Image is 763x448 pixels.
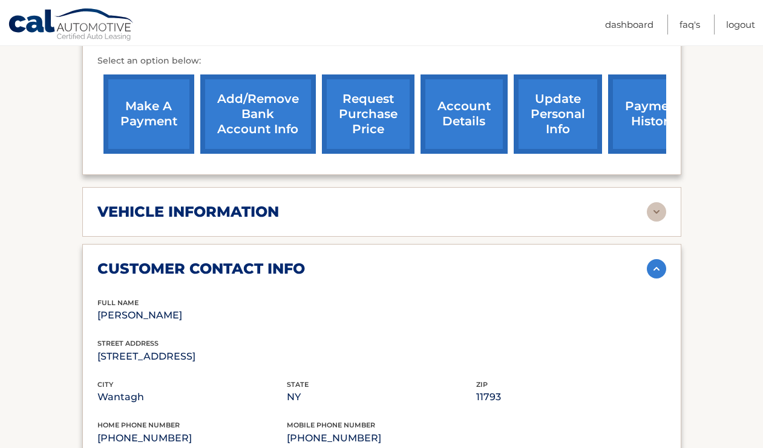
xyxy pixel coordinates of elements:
p: [PHONE_NUMBER] [97,430,287,447]
h2: customer contact info [97,260,305,278]
span: city [97,380,113,389]
span: state [287,380,309,389]
a: Add/Remove bank account info [200,74,316,154]
a: Cal Automotive [8,8,135,43]
span: mobile phone number [287,421,375,429]
span: home phone number [97,421,180,429]
a: account details [421,74,508,154]
a: Dashboard [605,15,653,35]
a: payment history [608,74,699,154]
p: [PHONE_NUMBER] [287,430,476,447]
p: Wantagh [97,389,287,406]
span: street address [97,339,159,348]
span: full name [97,298,139,307]
img: accordion-rest.svg [647,202,666,222]
a: make a payment [103,74,194,154]
p: 11793 [476,389,666,406]
img: accordion-active.svg [647,259,666,278]
span: zip [476,380,488,389]
a: request purchase price [322,74,414,154]
p: [STREET_ADDRESS] [97,348,287,365]
a: update personal info [514,74,602,154]
a: FAQ's [679,15,700,35]
h2: vehicle information [97,203,279,221]
p: [PERSON_NAME] [97,307,287,324]
p: NY [287,389,476,406]
p: Select an option below: [97,54,666,68]
a: Logout [726,15,755,35]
